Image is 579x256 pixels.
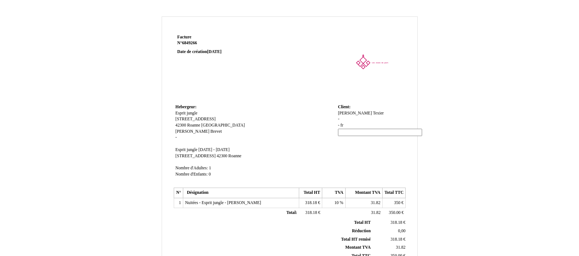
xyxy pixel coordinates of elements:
span: 31.82 [371,210,380,215]
span: 1 [209,166,211,170]
td: € [372,219,407,227]
span: 350.00 [389,210,401,215]
span: - [338,117,339,121]
span: [GEOGRAPHIC_DATA] [201,123,245,128]
td: € [299,198,322,208]
span: 6849266 [182,41,197,45]
span: Hebergeur: [176,105,197,109]
th: Total TTC [383,188,406,198]
span: fr [341,123,343,128]
span: - [338,123,339,128]
span: 350 [394,200,401,205]
th: Montant TVA [345,188,382,198]
span: Nombre d'Adultes: [176,166,208,170]
span: Texier [373,111,384,116]
th: N° [174,188,183,198]
th: Désignation [183,188,299,198]
span: [DATE] - [DATE] [199,147,230,152]
strong: Date de création [177,49,222,54]
span: Client: [338,105,350,109]
span: Total HT [354,220,371,225]
span: 31.82 [371,200,380,205]
span: [STREET_ADDRESS] [176,117,216,121]
span: 0,00 [398,229,405,233]
span: [PERSON_NAME] [176,129,210,134]
th: TVA [322,188,345,198]
span: 0 [209,172,211,177]
span: [PERSON_NAME] [338,111,372,116]
span: Total: [286,210,297,215]
span: 31.82 [396,245,405,250]
span: Esprit jungle [176,111,198,116]
span: Nuitées - Esprit jungle - [PERSON_NAME] [185,200,261,205]
span: 42300 [176,123,186,128]
span: Total HT remisé [341,237,371,242]
span: Roanne [228,154,241,158]
td: € [383,198,406,208]
span: 10 [334,200,339,205]
span: - [176,135,177,140]
span: 318.18 [305,210,317,215]
span: Facture [177,35,192,39]
td: % [322,198,345,208]
img: logo [323,34,404,89]
span: 318.18 [391,237,402,242]
span: Réduction [352,229,371,233]
td: € [299,208,322,218]
span: Roanne [187,123,200,128]
strong: N° [177,40,265,46]
td: € [383,208,406,218]
th: Total HT [299,188,322,198]
span: 318.18 [305,200,317,205]
span: 42300 [217,154,227,158]
span: [STREET_ADDRESS] [176,154,216,158]
span: Nombre d'Enfants: [176,172,208,177]
span: Montant TVA [345,245,371,250]
td: € [372,235,407,244]
td: 1 [174,198,183,208]
span: [DATE] [207,49,221,54]
span: 318.18 [391,220,402,225]
span: Brevet [210,129,222,134]
span: Esprit jungle [176,147,198,152]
